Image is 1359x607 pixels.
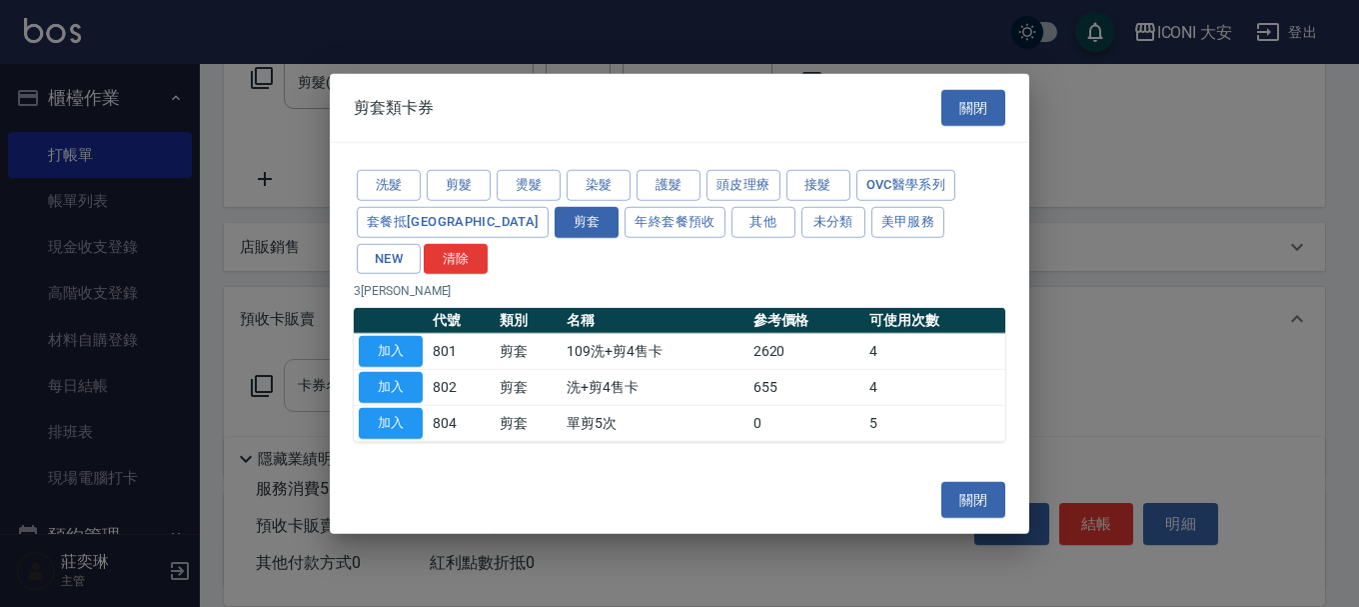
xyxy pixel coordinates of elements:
[562,405,748,441] td: 單剪5次
[625,207,724,238] button: 年終套餐預收
[495,405,562,441] td: 剪套
[864,369,1005,405] td: 4
[354,98,434,118] span: 剪套類卡券
[562,369,748,405] td: 洗+剪4售卡
[706,170,780,201] button: 頭皮理療
[555,207,619,238] button: 剪套
[801,207,865,238] button: 未分類
[748,405,864,441] td: 0
[748,308,864,334] th: 參考價格
[864,334,1005,370] td: 4
[941,89,1005,126] button: 關閉
[562,334,748,370] td: 109洗+剪4售卡
[864,405,1005,441] td: 5
[871,207,945,238] button: 美甲服務
[357,207,549,238] button: 套餐抵[GEOGRAPHIC_DATA]
[428,369,495,405] td: 802
[567,170,631,201] button: 染髮
[354,282,1005,300] p: 3 [PERSON_NAME]
[856,170,956,201] button: ovc醫學系列
[357,170,421,201] button: 洗髮
[359,372,423,403] button: 加入
[495,369,562,405] td: 剪套
[495,308,562,334] th: 類別
[497,170,561,201] button: 燙髮
[359,336,423,367] button: 加入
[748,334,864,370] td: 2620
[562,308,748,334] th: 名稱
[427,170,491,201] button: 剪髮
[357,243,421,274] button: NEW
[428,405,495,441] td: 804
[748,369,864,405] td: 655
[495,334,562,370] td: 剪套
[786,170,850,201] button: 接髮
[428,308,495,334] th: 代號
[359,408,423,439] button: 加入
[424,243,488,274] button: 清除
[864,308,1005,334] th: 可使用次數
[941,481,1005,518] button: 關閉
[428,334,495,370] td: 801
[637,170,700,201] button: 護髮
[731,207,795,238] button: 其他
